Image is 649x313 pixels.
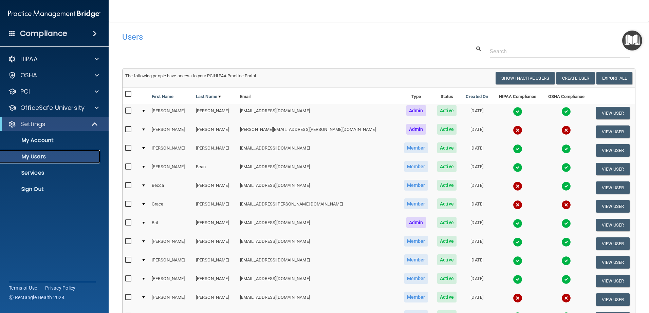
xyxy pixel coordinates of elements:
span: The following people have access to your PCIHIPAA Practice Portal [125,73,256,78]
p: Settings [20,120,45,128]
td: [DATE] [461,160,493,178]
td: [EMAIL_ADDRESS][DOMAIN_NAME] [237,234,400,253]
a: Settings [8,120,98,128]
h4: Compliance [20,29,67,38]
img: tick.e7d51cea.svg [513,219,522,228]
p: My Account [4,137,97,144]
img: cross.ca9f0e7f.svg [561,293,571,303]
img: tick.e7d51cea.svg [561,163,571,172]
img: tick.e7d51cea.svg [513,275,522,284]
img: cross.ca9f0e7f.svg [513,125,522,135]
td: [DATE] [461,104,493,122]
a: Privacy Policy [45,285,76,291]
td: [PERSON_NAME] [149,160,193,178]
td: [EMAIL_ADDRESS][DOMAIN_NAME] [237,216,400,234]
span: Active [437,105,457,116]
td: [PERSON_NAME] [193,122,237,141]
p: OfficeSafe University [20,104,85,112]
td: [PERSON_NAME] [193,253,237,272]
td: [DATE] [461,290,493,309]
span: Admin [406,105,426,116]
span: Member [404,292,428,302]
td: [PERSON_NAME] [149,290,193,309]
button: Create User [556,72,595,84]
button: View User [596,256,630,269]
td: [DATE] [461,197,493,216]
p: Sign Out [4,186,97,193]
td: [PERSON_NAME] [149,253,193,272]
a: PCI [8,87,99,96]
td: Grace [149,197,193,216]
td: [PERSON_NAME][EMAIL_ADDRESS][PERSON_NAME][DOMAIN_NAME] [237,122,400,141]
td: [PERSON_NAME] [149,272,193,290]
img: tick.e7d51cea.svg [513,256,522,266]
td: Bean [193,160,237,178]
span: Member [404,180,428,191]
td: [PERSON_NAME] [193,234,237,253]
p: OSHA [20,71,37,79]
img: tick.e7d51cea.svg [561,256,571,266]
td: [PERSON_NAME] [193,141,237,160]
td: [DATE] [461,178,493,197]
th: Type [400,87,433,104]
span: Member [404,273,428,284]
img: tick.e7d51cea.svg [513,237,522,247]
p: My Users [4,153,97,160]
a: Export All [596,72,632,84]
button: View User [596,107,630,119]
td: [PERSON_NAME] [149,122,193,141]
img: tick.e7d51cea.svg [513,107,522,116]
th: Status [433,87,461,104]
span: Member [404,198,428,209]
button: View User [596,219,630,231]
p: HIPAA [20,55,38,63]
td: [PERSON_NAME] [193,197,237,216]
img: tick.e7d51cea.svg [513,163,522,172]
img: cross.ca9f0e7f.svg [561,125,571,135]
span: Active [437,198,457,209]
span: Member [404,236,428,247]
td: [PERSON_NAME] [149,104,193,122]
td: [PERSON_NAME] [149,234,193,253]
img: tick.e7d51cea.svg [561,219,571,228]
a: Created On [466,93,488,101]
img: cross.ca9f0e7f.svg [513,293,522,303]
p: PCI [20,87,30,96]
img: cross.ca9f0e7f.svg [513,181,522,191]
td: [EMAIL_ADDRESS][DOMAIN_NAME] [237,272,400,290]
img: tick.e7d51cea.svg [513,144,522,154]
button: View User [596,163,630,175]
button: View User [596,237,630,250]
button: View User [596,125,630,138]
td: [EMAIL_ADDRESS][DOMAIN_NAME] [237,104,400,122]
button: Show Inactive Users [496,72,555,84]
img: cross.ca9f0e7f.svg [513,200,522,210]
td: [PERSON_NAME] [193,290,237,309]
th: OSHA Compliance [542,87,590,104]
th: HIPAA Compliance [493,87,542,104]
td: [PERSON_NAME] [193,104,237,122]
span: Active [437,180,457,191]
img: cross.ca9f0e7f.svg [561,200,571,210]
span: Admin [406,124,426,135]
img: tick.e7d51cea.svg [561,144,571,154]
span: Active [437,292,457,302]
img: tick.e7d51cea.svg [561,237,571,247]
button: View User [596,181,630,194]
button: View User [596,200,630,213]
th: Email [237,87,400,104]
a: First Name [152,93,173,101]
td: [DATE] [461,141,493,160]
span: Member [404,161,428,172]
td: Becca [149,178,193,197]
span: Active [437,217,457,228]
span: Member [404,254,428,265]
span: Ⓒ Rectangle Health 2024 [9,294,64,301]
td: [DATE] [461,253,493,272]
td: [DATE] [461,216,493,234]
span: Active [437,142,457,153]
td: [PERSON_NAME] [149,141,193,160]
td: [DATE] [461,272,493,290]
button: View User [596,293,630,306]
a: OSHA [8,71,99,79]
